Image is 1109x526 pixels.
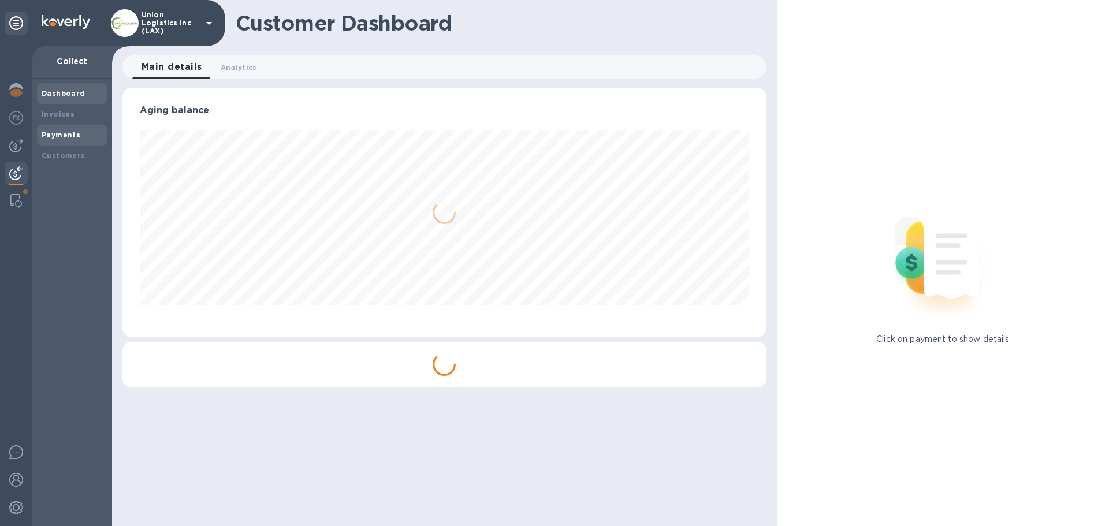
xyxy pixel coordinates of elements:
[42,15,90,29] img: Logo
[236,11,758,35] h1: Customer Dashboard
[142,59,202,75] span: Main details
[5,12,28,35] div: Unpin categories
[221,61,257,73] span: Analytics
[876,333,1009,345] p: Click on payment to show details
[42,89,85,98] b: Dashboard
[9,111,23,125] img: Foreign exchange
[42,151,85,160] b: Customers
[42,130,80,139] b: Payments
[42,55,103,67] p: Collect
[140,105,749,116] h3: Aging balance
[142,11,199,35] p: Union Logistics Inc (LAX)
[42,110,75,118] b: Invoices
